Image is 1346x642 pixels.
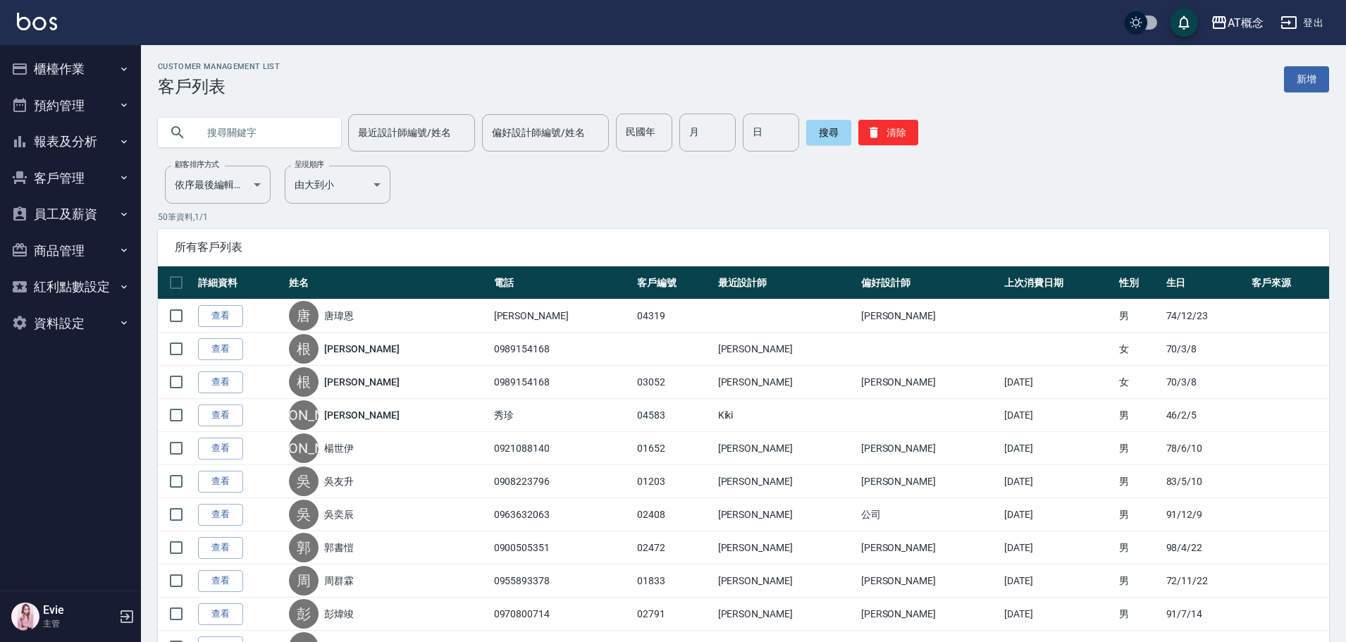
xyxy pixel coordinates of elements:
th: 偏好設計師 [858,266,1001,300]
p: 50 筆資料, 1 / 1 [158,211,1329,223]
td: [DATE] [1001,498,1116,531]
td: [PERSON_NAME] [858,300,1001,333]
h3: 客戶列表 [158,77,280,97]
th: 詳細資料 [195,266,285,300]
td: 0908223796 [490,465,634,498]
label: 呈現順序 [295,159,324,170]
a: 查看 [198,471,243,493]
td: [PERSON_NAME] [858,564,1001,598]
a: 新增 [1284,66,1329,92]
td: 01652 [634,432,715,465]
a: [PERSON_NAME] [324,375,399,389]
a: 吳友升 [324,474,354,488]
td: [PERSON_NAME] [715,333,858,366]
div: 由大到小 [285,166,390,204]
span: 所有客戶列表 [175,240,1312,254]
h5: Evie [43,603,115,617]
td: Kiki [715,399,858,432]
a: [PERSON_NAME] [324,408,399,422]
td: 公司 [858,498,1001,531]
h2: Customer Management List [158,62,280,71]
td: 03052 [634,366,715,399]
td: [DATE] [1001,531,1116,564]
div: 周 [289,566,319,595]
a: 彭煒竣 [324,607,354,621]
button: 清除 [858,120,918,145]
td: 02472 [634,531,715,564]
th: 生日 [1163,266,1249,300]
button: 預約管理 [6,87,135,124]
button: save [1170,8,1198,37]
a: 查看 [198,537,243,559]
button: 紅利點數設定 [6,268,135,305]
a: 吳奕辰 [324,507,354,521]
img: Person [11,603,39,631]
td: 70/3/8 [1163,333,1249,366]
td: [PERSON_NAME] [715,465,858,498]
td: 男 [1116,531,1162,564]
td: [PERSON_NAME] [715,598,858,631]
a: 查看 [198,405,243,426]
img: Logo [17,13,57,30]
button: 員工及薪資 [6,196,135,233]
a: [PERSON_NAME] [324,342,399,356]
td: 98/4/22 [1163,531,1249,564]
a: 查看 [198,305,243,327]
div: 根 [289,367,319,397]
div: 唐 [289,301,319,331]
td: [DATE] [1001,399,1116,432]
div: [PERSON_NAME] [289,433,319,463]
div: 根 [289,334,319,364]
a: 查看 [198,371,243,393]
td: 0970800714 [490,598,634,631]
td: [PERSON_NAME] [858,465,1001,498]
td: [PERSON_NAME] [715,564,858,598]
td: [PERSON_NAME] [715,531,858,564]
td: 秀珍 [490,399,634,432]
button: 登出 [1275,10,1329,36]
td: 0989154168 [490,366,634,399]
td: [PERSON_NAME] [858,598,1001,631]
a: 查看 [198,603,243,625]
td: 01833 [634,564,715,598]
a: 查看 [198,570,243,592]
td: 70/3/8 [1163,366,1249,399]
td: [PERSON_NAME] [715,366,858,399]
td: [DATE] [1001,598,1116,631]
td: 0989154168 [490,333,634,366]
th: 姓名 [285,266,490,300]
td: 46/2/5 [1163,399,1249,432]
th: 客戶編號 [634,266,715,300]
a: 查看 [198,338,243,360]
td: 男 [1116,399,1162,432]
td: [PERSON_NAME] [715,432,858,465]
td: 男 [1116,465,1162,498]
td: 04583 [634,399,715,432]
a: 查看 [198,504,243,526]
td: 0900505351 [490,531,634,564]
td: 02791 [634,598,715,631]
a: 周群霖 [324,574,354,588]
th: 電話 [490,266,634,300]
td: 女 [1116,366,1162,399]
td: 01203 [634,465,715,498]
div: 吳 [289,500,319,529]
a: 唐瑋恩 [324,309,354,323]
th: 客戶來源 [1248,266,1329,300]
button: AT概念 [1205,8,1269,37]
th: 最近設計師 [715,266,858,300]
button: 資料設定 [6,305,135,342]
td: 女 [1116,333,1162,366]
div: 郭 [289,533,319,562]
p: 主管 [43,617,115,630]
button: 報表及分析 [6,123,135,160]
td: 91/12/9 [1163,498,1249,531]
td: 78/6/10 [1163,432,1249,465]
button: 商品管理 [6,233,135,269]
label: 顧客排序方式 [175,159,219,170]
div: AT概念 [1228,14,1264,32]
td: 0963632063 [490,498,634,531]
a: 楊世伊 [324,441,354,455]
td: 男 [1116,432,1162,465]
div: 彭 [289,599,319,629]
